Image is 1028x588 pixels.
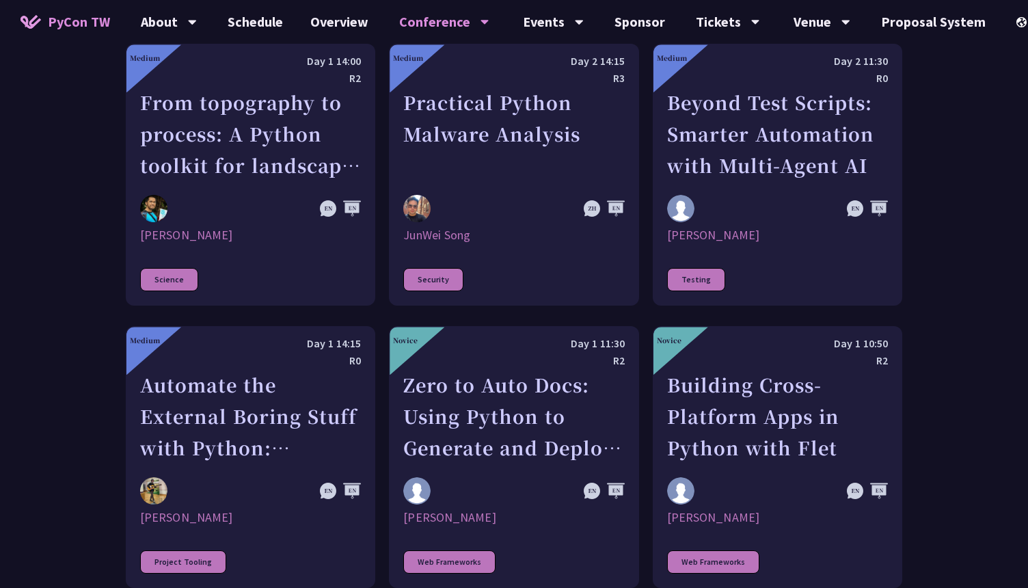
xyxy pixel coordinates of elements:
[667,268,725,291] div: Testing
[140,550,226,574] div: Project Tooling
[140,352,361,369] div: R0
[667,227,888,243] div: [PERSON_NAME]
[140,87,361,181] div: From topography to process: A Python toolkit for landscape evolution analysis
[403,195,431,222] img: JunWei Song
[667,87,888,181] div: Beyond Test Scripts: Smarter Automation with Multi-Agent AI
[667,509,888,526] div: [PERSON_NAME]
[140,369,361,464] div: Automate the External Boring Stuff with Python: Exploring Model Context Protocol (MCP)
[140,335,361,352] div: Day 1 14:15
[667,335,888,352] div: Day 1 10:50
[140,227,361,243] div: [PERSON_NAME]
[393,53,423,63] div: Medium
[667,53,888,70] div: Day 2 11:30
[667,195,694,222] img: Sneha Mavuri
[403,352,624,369] div: R2
[126,44,375,306] a: Medium Day 1 14:00 R2 From topography to process: A Python toolkit for landscape evolution analys...
[403,53,624,70] div: Day 2 14:15
[667,550,759,574] div: Web Frameworks
[48,12,110,32] span: PyCon TW
[130,335,160,345] div: Medium
[140,477,167,505] img: Ryosuke Tanno
[403,550,496,574] div: Web Frameworks
[403,509,624,526] div: [PERSON_NAME]
[403,268,463,291] div: Security
[657,335,681,345] div: Novice
[130,53,160,63] div: Medium
[403,369,624,464] div: Zero to Auto Docs: Using Python to Generate and Deploy Static Sites
[667,352,888,369] div: R2
[140,70,361,87] div: R2
[653,326,902,588] a: Novice Day 1 10:50 R2 Building Cross-Platform Apps in Python with Flet Cyrus Mante [PERSON_NAME] ...
[393,335,418,345] div: Novice
[140,268,198,291] div: Science
[126,326,375,588] a: Medium Day 1 14:15 R0 Automate the External Boring Stuff with Python: Exploring Model Context Pro...
[403,227,624,243] div: JunWei Song
[653,44,902,306] a: Medium Day 2 11:30 R0 Beyond Test Scripts: Smarter Automation with Multi-Agent AI Sneha Mavuri [P...
[403,70,624,87] div: R3
[667,369,888,464] div: Building Cross-Platform Apps in Python with Flet
[7,5,124,39] a: PyCon TW
[140,509,361,526] div: [PERSON_NAME]
[21,15,41,29] img: Home icon of PyCon TW 2025
[667,477,694,505] img: Cyrus Mante
[389,44,638,306] a: Medium Day 2 14:15 R3 Practical Python Malware Analysis JunWei Song JunWei Song Security
[657,53,687,63] div: Medium
[403,335,624,352] div: Day 1 11:30
[403,87,624,181] div: Practical Python Malware Analysis
[140,53,361,70] div: Day 1 14:00
[389,326,638,588] a: Novice Day 1 11:30 R2 Zero to Auto Docs: Using Python to Generate and Deploy Static Sites Daniel ...
[140,195,167,222] img: Ricarido Saturay
[667,70,888,87] div: R0
[403,477,431,505] img: Daniel Gau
